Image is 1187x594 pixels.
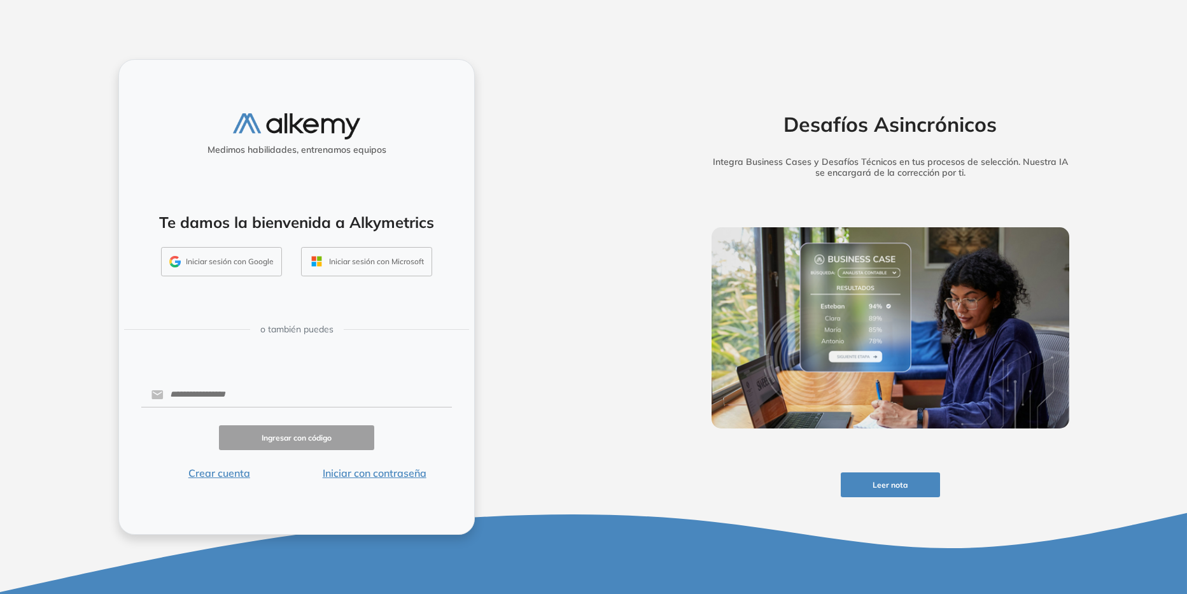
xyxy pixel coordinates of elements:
[712,227,1069,428] img: img-more-info
[297,465,452,481] button: Iniciar con contraseña
[219,425,374,450] button: Ingresar con código
[161,247,282,276] button: Iniciar sesión con Google
[169,256,181,267] img: GMAIL_ICON
[301,247,432,276] button: Iniciar sesión con Microsoft
[841,472,940,497] button: Leer nota
[692,112,1089,136] h2: Desafíos Asincrónicos
[260,323,334,336] span: o también puedes
[309,254,324,269] img: OUTLOOK_ICON
[1123,533,1187,594] div: Widget de chat
[124,145,469,155] h5: Medimos habilidades, entrenamos equipos
[692,157,1089,178] h5: Integra Business Cases y Desafíos Técnicos en tus procesos de selección. Nuestra IA se encargará ...
[233,113,360,139] img: logo-alkemy
[1123,533,1187,594] iframe: Chat Widget
[136,213,458,232] h4: Te damos la bienvenida a Alkymetrics
[141,465,297,481] button: Crear cuenta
